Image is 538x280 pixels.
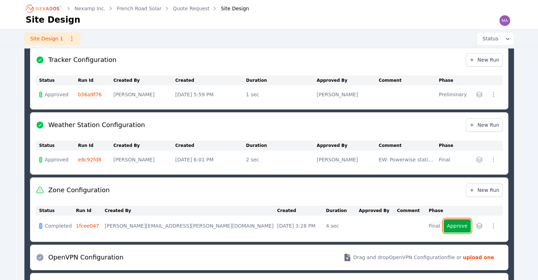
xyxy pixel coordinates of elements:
[477,32,514,45] button: Status
[444,219,470,233] button: Approve
[114,150,175,169] td: [PERSON_NAME]
[48,55,117,65] h2: Tracker Configuration
[105,216,277,236] td: [PERSON_NAME][EMAIL_ADDRESS][PERSON_NAME][DOMAIN_NAME]
[277,216,326,236] td: [DATE] 3:28 PM
[36,206,76,216] th: Status
[78,157,102,162] a: e8c92fd8
[466,183,503,197] a: New Run
[439,91,469,98] div: Preliminary
[246,75,317,85] th: Duration
[45,91,69,98] span: Approved
[429,222,440,229] div: Final
[429,206,444,216] th: Phase
[246,91,313,98] div: 1 sec
[45,156,69,163] span: Approved
[326,222,355,229] div: 4 sec
[246,156,313,163] div: 2 sec
[48,252,124,262] h2: OpenVPN Configuration
[76,206,105,216] th: Run Id
[379,75,439,85] th: Comment
[36,75,78,85] th: Status
[48,120,145,130] h2: Weather Station Configuration
[469,187,499,194] span: New Run
[114,141,175,150] th: Created By
[246,141,317,150] th: Duration
[359,206,397,216] th: Approved By
[469,121,499,128] span: New Run
[379,156,435,163] div: EW: Powerwise station so default inputs
[469,56,499,63] span: New Run
[78,92,102,97] a: b56a9f76
[26,3,249,14] nav: Breadcrumb
[439,75,472,85] th: Phase
[48,185,110,195] h2: Zone Configuration
[26,14,81,25] h1: Site Design
[463,254,494,261] strong: upload one
[335,247,502,267] button: Drag and dropOpenVPN Configurationfile or upload one
[173,5,210,12] a: Quote Request
[78,141,114,150] th: Run Id
[379,141,439,150] th: Comment
[466,53,503,67] a: New Run
[75,5,106,12] a: Nexamp Inc.
[317,75,379,85] th: Approved By
[439,141,461,150] th: Phase
[45,222,72,229] span: Completed
[317,141,379,150] th: Approved By
[317,85,379,104] td: [PERSON_NAME]
[78,75,114,85] th: Run Id
[466,118,503,132] a: New Run
[211,5,249,12] div: Site Design
[326,206,359,216] th: Duration
[175,141,246,150] th: Created
[175,150,246,169] td: [DATE] 6:01 PM
[353,254,461,261] span: Drag and drop OpenVPN Configuration file or
[277,206,326,216] th: Created
[175,75,246,85] th: Created
[105,206,277,216] th: Created By
[480,35,498,42] span: Status
[439,156,457,163] div: Final
[114,75,175,85] th: Created By
[36,141,78,150] th: Status
[76,223,99,229] a: 1fcee047
[24,32,81,45] a: Site Design 1
[317,150,379,169] td: [PERSON_NAME]
[117,5,161,12] a: French Road Solar
[175,85,246,104] td: [DATE] 5:59 PM
[397,206,429,216] th: Comment
[499,15,510,26] img: matthew.breyfogle@nevados.solar
[114,85,175,104] td: [PERSON_NAME]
